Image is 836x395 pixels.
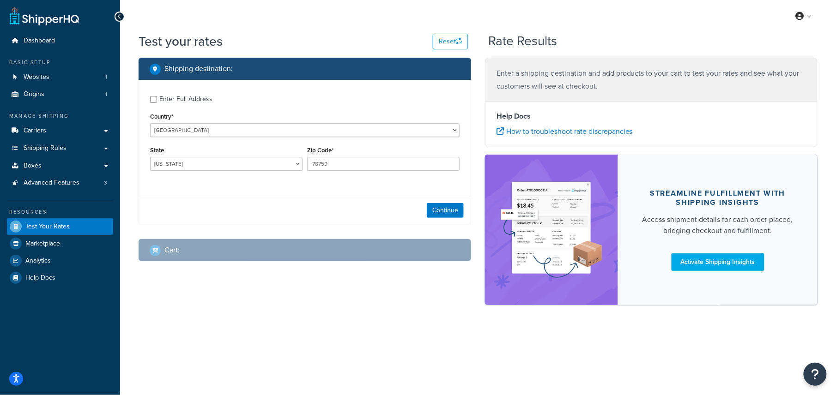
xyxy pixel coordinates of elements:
[7,174,113,192] a: Advanced Features3
[804,363,827,386] button: Open Resource Center
[427,203,464,218] button: Continue
[164,65,233,73] h2: Shipping destination :
[25,223,70,231] span: Test Your Rates
[24,179,79,187] span: Advanced Features
[164,246,180,254] h2: Cart :
[159,93,212,106] div: Enter Full Address
[7,59,113,66] div: Basic Setup
[24,144,67,152] span: Shipping Rules
[104,179,107,187] span: 3
[139,32,223,50] h1: Test your rates
[24,37,55,45] span: Dashboard
[7,235,113,252] a: Marketplace
[497,126,633,137] a: How to troubleshoot rate discrepancies
[7,32,113,49] a: Dashboard
[24,162,42,170] span: Boxes
[640,214,795,236] div: Access shipment details for each order placed, bridging checkout and fulfillment.
[640,189,795,207] div: Streamline Fulfillment with Shipping Insights
[488,34,557,48] h2: Rate Results
[7,122,113,139] a: Carriers
[150,113,173,120] label: Country*
[7,208,113,216] div: Resources
[307,147,333,154] label: Zip Code*
[7,252,113,269] a: Analytics
[7,157,113,174] a: Boxes
[7,269,113,286] a: Help Docs
[24,73,49,81] span: Websites
[433,34,468,49] button: Reset
[7,174,113,192] li: Advanced Features
[25,257,51,265] span: Analytics
[150,147,164,154] label: State
[25,274,55,282] span: Help Docs
[7,218,113,235] a: Test Your Rates
[7,140,113,157] a: Shipping Rules
[25,240,60,248] span: Marketplace
[150,96,157,103] input: Enter Full Address
[7,112,113,120] div: Manage Shipping
[105,73,107,81] span: 1
[105,90,107,98] span: 1
[7,69,113,86] a: Websites1
[497,67,806,93] p: Enter a shipping destination and add products to your cart to test your rates and see what your c...
[497,111,806,122] h4: Help Docs
[7,86,113,103] li: Origins
[24,90,44,98] span: Origins
[499,168,604,291] img: feature-image-si-e24932ea9b9fcd0ff835db86be1ff8d589347e8876e1638d903ea230a36726be.png
[672,253,764,271] a: Activate Shipping Insights
[7,86,113,103] a: Origins1
[24,127,46,135] span: Carriers
[7,69,113,86] li: Websites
